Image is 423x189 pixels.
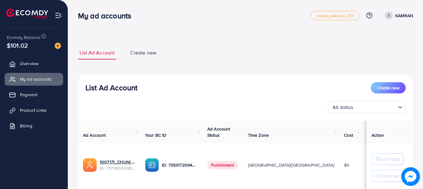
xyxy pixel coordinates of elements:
a: Payment [5,88,63,101]
img: image [55,43,61,49]
p: Withdraw [380,172,398,180]
img: image [401,167,420,186]
span: My ad accounts [20,76,52,82]
span: Ad Account [83,132,106,138]
a: 1007171_CHUNI CHUTIYA AD ACC_1716801286209 [100,159,135,165]
span: Overview [20,60,39,67]
p: ID: 7353172094433247233 [162,161,197,169]
img: logo [6,9,48,18]
a: metap_pakistan_001 [311,11,360,20]
span: Punishment [207,161,238,169]
a: KAMRAN [382,12,413,20]
span: Time Zone [248,132,269,138]
a: My ad accounts [5,73,63,85]
p: KAMRAN [395,12,413,19]
span: Your BC ID [145,132,167,138]
span: $0 [344,162,349,168]
span: Action [371,132,384,138]
button: Withdraw [371,170,403,182]
span: $101.02 [7,41,28,50]
span: Create new [377,85,399,91]
span: Product Links [20,107,47,113]
button: Create new [371,82,406,93]
img: ic-ba-acc.ded83a64.svg [145,158,159,172]
span: [GEOGRAPHIC_DATA]/[GEOGRAPHIC_DATA] [248,162,334,168]
span: Billing [20,123,32,129]
div: Search for option [328,101,406,113]
span: Cost [344,132,353,138]
a: Billing [5,120,63,132]
span: Ad Account Status [207,126,230,138]
a: Overview [5,57,63,70]
img: ic-ads-acc.e4c84228.svg [83,158,97,172]
a: Product Links [5,104,63,116]
span: All status [331,103,355,112]
span: ID: 7373605308482207761 [100,165,135,171]
button: Add Fund [371,153,403,165]
span: List Ad Account [80,49,115,56]
span: Payment [20,92,37,98]
span: Ecomdy Balance [7,34,40,40]
div: <span class='underline'>1007171_CHUNI CHUTIYA AD ACC_1716801286209</span></br>7373605308482207761 [100,159,135,172]
span: Create new [130,49,156,56]
h3: List Ad Account [85,83,137,92]
p: Add Fund [380,155,399,163]
h3: My ad accounts [78,11,136,20]
span: metap_pakistan_001 [316,14,354,18]
img: menu [55,12,62,19]
input: Search for option [355,102,396,112]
